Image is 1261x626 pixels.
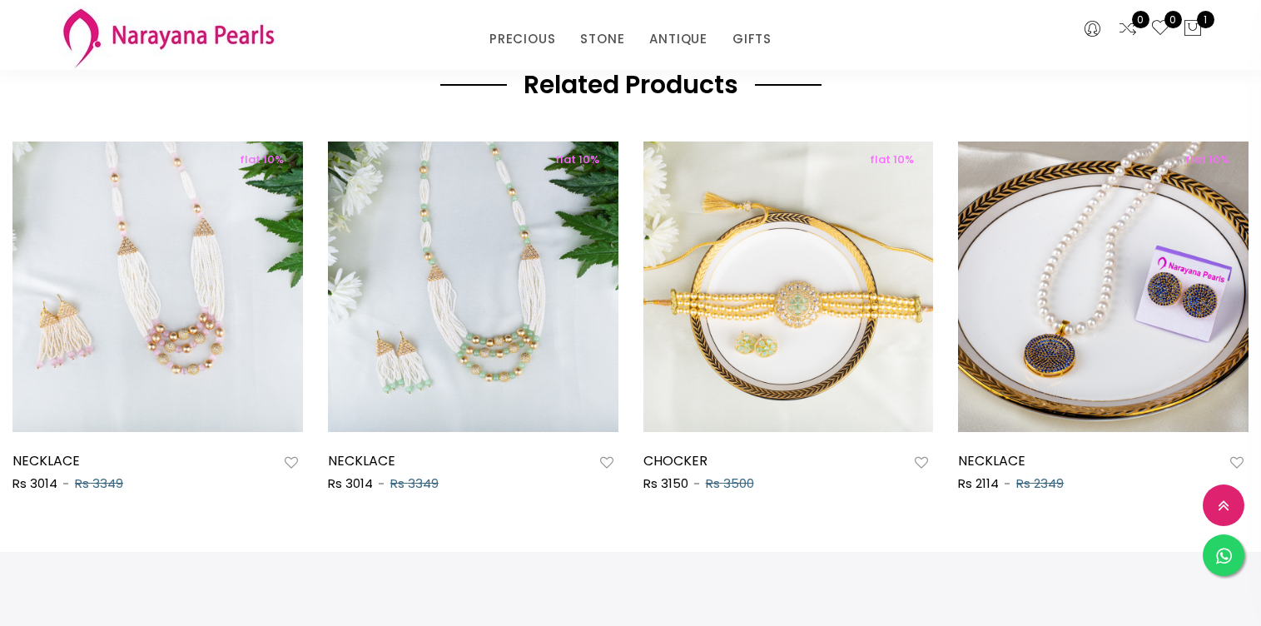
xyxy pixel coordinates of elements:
span: Rs 3014 [328,474,373,492]
button: Add to wishlist [595,452,618,474]
span: 1 [1197,11,1214,28]
a: NECKLACE [958,451,1025,470]
span: flat 10% [231,152,293,167]
a: 0 [1150,18,1170,40]
a: STONE [580,27,624,52]
a: CHOCKER [643,451,707,470]
span: flat 10% [861,152,923,167]
span: 0 [1164,11,1182,28]
span: Rs 3014 [12,474,57,492]
h2: Related Products [524,70,738,100]
span: Rs 3500 [706,474,754,492]
a: 0 [1118,18,1138,40]
span: Rs 3349 [75,474,123,492]
a: PRECIOUS [489,27,555,52]
span: flat 10% [546,152,608,167]
span: Rs 2114 [958,474,999,492]
a: NECKLACE [328,451,395,470]
button: Add to wishlist [910,452,933,474]
button: Add to wishlist [280,452,303,474]
a: NECKLACE [12,451,80,470]
span: Rs 3349 [390,474,439,492]
button: 1 [1183,18,1203,40]
span: flat 10% [1176,152,1239,167]
a: GIFTS [732,27,772,52]
span: Rs 3150 [643,474,688,492]
a: ANTIQUE [649,27,707,52]
button: Add to wishlist [1225,452,1249,474]
span: Rs 2349 [1016,474,1064,492]
span: 0 [1132,11,1149,28]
